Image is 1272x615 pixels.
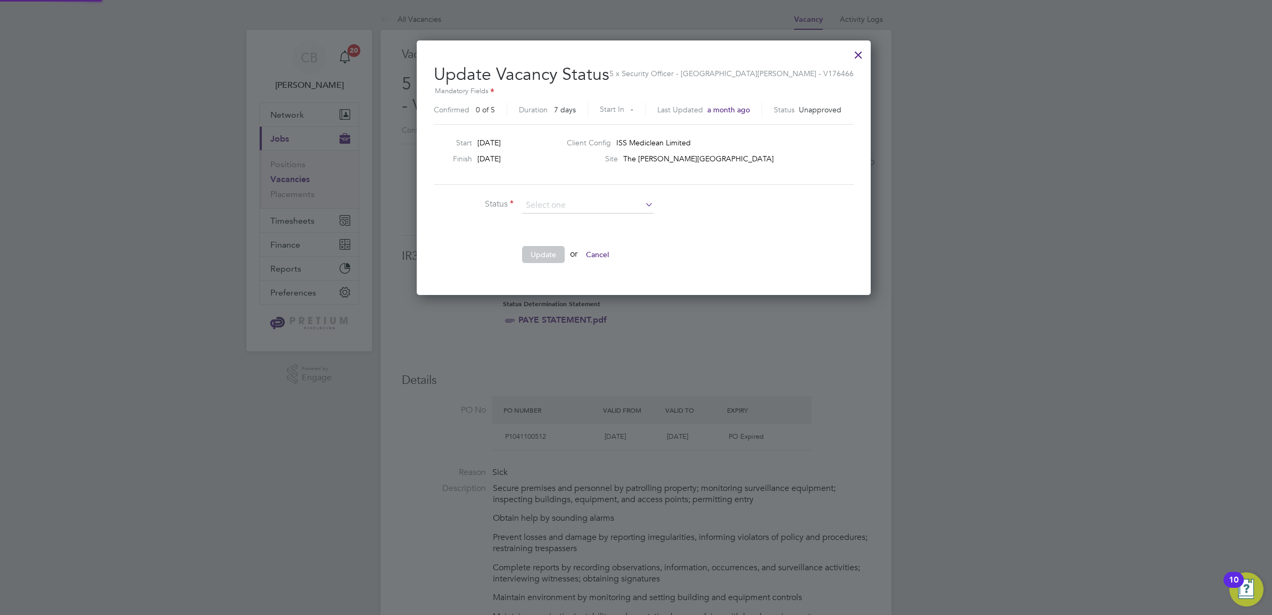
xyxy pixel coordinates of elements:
span: a month ago [707,105,750,114]
label: Finish [429,154,472,163]
label: Confirmed [434,105,469,114]
h2: Update Vacancy Status [434,55,854,120]
label: Last Updated [657,105,703,114]
label: Status [434,199,514,210]
li: or [434,246,753,274]
label: Status [774,105,795,114]
input: Select one [522,198,654,214]
span: - [631,104,633,114]
span: [DATE] [477,138,501,147]
label: Duration [519,105,548,114]
span: [DATE] [477,154,501,163]
span: 7 days [554,105,576,114]
button: Cancel [577,246,617,263]
label: Start [429,138,472,147]
span: 5 x Security Officer - [GEOGRAPHIC_DATA][PERSON_NAME] - V176466 [609,63,854,78]
label: Start In [600,103,624,116]
span: ISS Mediclean Limited [616,138,691,147]
div: 10 [1229,580,1238,594]
button: Update [522,246,565,263]
span: 0 of 5 [476,105,495,114]
label: Client Config [567,138,611,147]
button: Open Resource Center, 10 new notifications [1229,572,1263,606]
span: Unapproved [799,105,841,114]
span: The [PERSON_NAME][GEOGRAPHIC_DATA] [623,154,774,163]
div: Mandatory Fields [434,86,854,97]
label: Site [567,154,618,163]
